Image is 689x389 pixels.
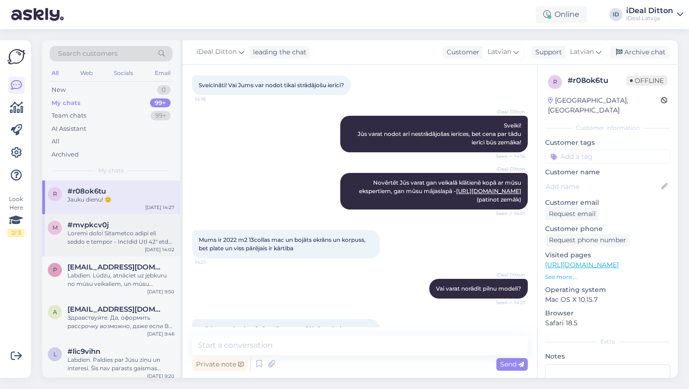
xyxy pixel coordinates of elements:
[199,325,367,341] span: grūti atrast detaļas tāpēc gribam pamēģināt atdod veco un nopirtk jaunu, jā tūlīt
[147,330,174,337] div: [DATE] 9:46
[192,358,247,371] div: Private note
[50,67,60,79] div: All
[545,318,670,328] p: Safari 18.5
[67,229,174,246] div: Loremi dolo! Sitametco adipi eli seddo e tempor - IncIdid Utl 42" etd 82" ma aliq Enima M6 Veni q...
[67,271,174,288] div: Labdien. Lūdzu, atnāciet uz jebkuru no mūsu veikaliem, un mūsu darbinieki ar prieku palīdzēs Jums...
[67,221,109,229] span: #mvpkcv0j
[145,204,174,211] div: [DATE] 14:27
[153,67,172,79] div: Email
[626,75,667,86] span: Offline
[545,138,670,148] p: Customer tags
[545,208,599,220] div: Request email
[545,124,670,132] div: Customer information
[78,67,95,79] div: Web
[147,373,174,380] div: [DATE] 9:20
[196,47,237,57] span: iDeal Ditton
[67,187,106,195] span: #r08ok6tu
[157,85,171,95] div: 0
[249,47,307,57] div: leading the chat
[545,308,670,318] p: Browser
[52,137,60,146] div: All
[7,195,24,237] div: Look Here
[145,246,174,253] div: [DATE] 14:02
[570,47,594,57] span: Latvian
[67,347,100,356] span: #lic9vihn
[487,47,511,57] span: Latvian
[150,111,171,120] div: 99+
[568,75,626,86] div: # r08ok6tu
[358,122,523,146] span: Sveiki! Jūs varat nodot arī nestrādājošas ierīces, bet cena par tādu ierīci būs zemāka!
[500,360,524,368] span: Send
[545,273,670,281] p: See more ...
[546,181,659,192] input: Add name
[545,224,670,234] p: Customer phone
[626,7,683,22] a: iDeal DittoniDeal Latvija
[112,67,135,79] div: Socials
[490,299,525,306] span: Seen ✓ 14:21
[52,98,81,108] div: My chats
[545,250,670,260] p: Visited pages
[545,285,670,295] p: Operating system
[67,305,165,314] span: avazbekxojamatov7@gmail.com
[67,356,174,373] div: Labdien. Paldies par Jūsu ziņu un interesi. Šis nav parasts gaismas slēdzis – tas ir viedais slēd...
[58,49,118,59] span: Search customers
[67,263,165,271] span: patricija.strazdina@gmail.com
[545,167,670,177] p: Customer name
[456,187,521,194] a: [URL][DOMAIN_NAME]
[7,48,25,66] img: Askly Logo
[490,271,525,278] span: iDeal Ditton
[98,166,124,175] span: My chats
[195,96,230,103] span: 14:16
[52,124,86,134] div: AI Assistant
[436,285,521,292] span: Vai varat norādīt pilnu modeli?
[545,150,670,164] input: Add a tag
[199,236,367,252] span: Mums ir 2022 m2 13collas mac un bojāts ekrāns un korpuss, bet plate un viss pārējais ir kārtība
[490,165,525,172] span: iDeal Ditton
[195,259,230,266] span: 14:21
[52,150,79,159] div: Archived
[532,47,562,57] div: Support
[7,229,24,237] div: 2 / 3
[548,96,661,115] div: [GEOGRAPHIC_DATA], [GEOGRAPHIC_DATA]
[490,210,525,217] span: Seen ✓ 14:21
[490,108,525,115] span: iDeal Ditton
[545,261,619,269] a: [URL][DOMAIN_NAME]
[545,352,670,361] p: Notes
[609,8,622,21] div: ID
[147,288,174,295] div: [DATE] 9:50
[545,337,670,346] div: Extra
[52,85,66,95] div: New
[553,78,557,85] span: r
[359,179,523,203] span: Novērtēt Jūs varat gan veikalā klātienē kopā ar mūsu ekspertiem, gan mūsu mājaslapā - (patinot ze...
[53,351,57,358] span: l
[53,308,57,315] span: a
[67,314,174,330] div: Здравствуйте. Да, оформить рассрочку возможно, даже если Вы иностранный студент, при наличии офиц...
[53,190,57,197] span: r
[545,198,670,208] p: Customer email
[490,153,525,160] span: Seen ✓ 14:16
[536,6,587,23] div: Online
[610,46,669,59] div: Archive chat
[150,98,171,108] div: 99+
[626,7,673,15] div: iDeal Ditton
[443,47,479,57] div: Customer
[53,266,57,273] span: p
[199,82,344,89] span: Sveicināti! Vai Jums var nodot tikai strādājošu ierīci?
[52,111,86,120] div: Team chats
[67,195,174,204] div: Jauku dienu! 🙂
[545,234,630,247] div: Request phone number
[626,15,673,22] div: iDeal Latvija
[545,295,670,305] p: Mac OS X 10.15.7
[52,224,58,231] span: m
